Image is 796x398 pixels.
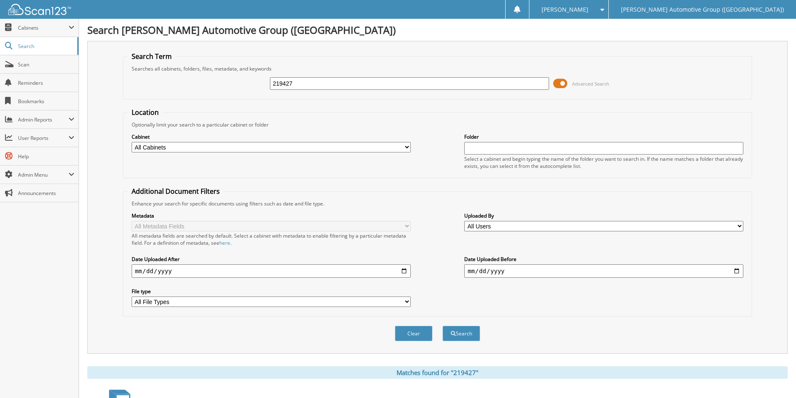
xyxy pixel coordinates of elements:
div: Select a cabinet and begin typing the name of the folder you want to search in. If the name match... [464,155,743,170]
legend: Additional Document Filters [127,187,224,196]
div: Matches found for "219427" [87,366,788,379]
div: Searches all cabinets, folders, files, metadata, and keywords [127,65,748,72]
span: Admin Reports [18,116,69,123]
label: Date Uploaded Before [464,256,743,263]
legend: Location [127,108,163,117]
label: Uploaded By [464,212,743,219]
span: Scan [18,61,74,68]
div: Enhance your search for specific documents using filters such as date and file type. [127,200,748,207]
img: scan123-logo-white.svg [8,4,71,15]
label: Cabinet [132,133,411,140]
div: Optionally limit your search to a particular cabinet or folder [127,121,748,128]
span: Cabinets [18,24,69,31]
label: File type [132,288,411,295]
span: Announcements [18,190,74,197]
span: Reminders [18,79,74,86]
span: User Reports [18,134,69,142]
button: Clear [395,326,432,341]
span: Admin Menu [18,171,69,178]
div: All metadata fields are searched by default. Select a cabinet with metadata to enable filtering b... [132,232,411,246]
span: Search [18,43,73,50]
label: Folder [464,133,743,140]
h1: Search [PERSON_NAME] Automotive Group ([GEOGRAPHIC_DATA]) [87,23,788,37]
label: Metadata [132,212,411,219]
input: end [464,264,743,278]
span: Bookmarks [18,98,74,105]
span: Help [18,153,74,160]
input: start [132,264,411,278]
span: Advanced Search [572,81,609,87]
legend: Search Term [127,52,176,61]
span: [PERSON_NAME] Automotive Group ([GEOGRAPHIC_DATA]) [621,7,784,12]
label: Date Uploaded After [132,256,411,263]
span: [PERSON_NAME] [542,7,588,12]
a: here [219,239,230,246]
button: Search [443,326,480,341]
